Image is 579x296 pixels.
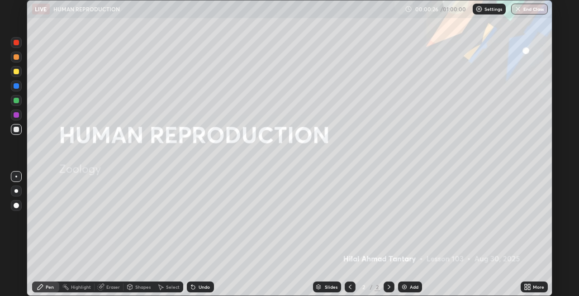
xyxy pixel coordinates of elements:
div: Add [410,285,418,289]
img: end-class-cross [514,5,522,13]
div: Undo [199,285,210,289]
button: End Class [511,4,548,14]
div: Slides [325,285,337,289]
div: 2 [375,283,380,291]
div: Highlight [71,285,91,289]
div: More [533,285,544,289]
div: Shapes [135,285,151,289]
div: / [370,284,373,290]
p: HUMAN REPRODUCTION [53,5,120,13]
p: Settings [484,7,502,11]
div: 2 [359,284,368,290]
div: Eraser [106,285,120,289]
p: LIVE [35,5,47,13]
img: add-slide-button [401,283,408,291]
div: Select [166,285,180,289]
img: class-settings-icons [475,5,483,13]
div: Pen [46,285,54,289]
